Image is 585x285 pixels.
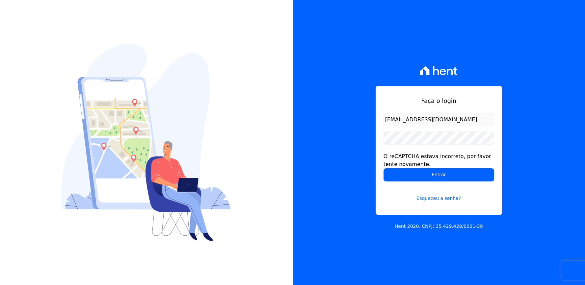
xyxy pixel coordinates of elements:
[62,44,231,241] img: Login
[384,168,494,181] input: Entrar
[384,113,494,126] input: Email
[384,187,494,202] a: Esqueceu a senha?
[384,96,494,105] h1: Faça o login
[384,153,494,168] div: O reCAPTCHA estava incorreto, por favor tente novamente.
[395,223,483,230] p: Hent 2020. CNPJ: 35.429.428/0001-39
